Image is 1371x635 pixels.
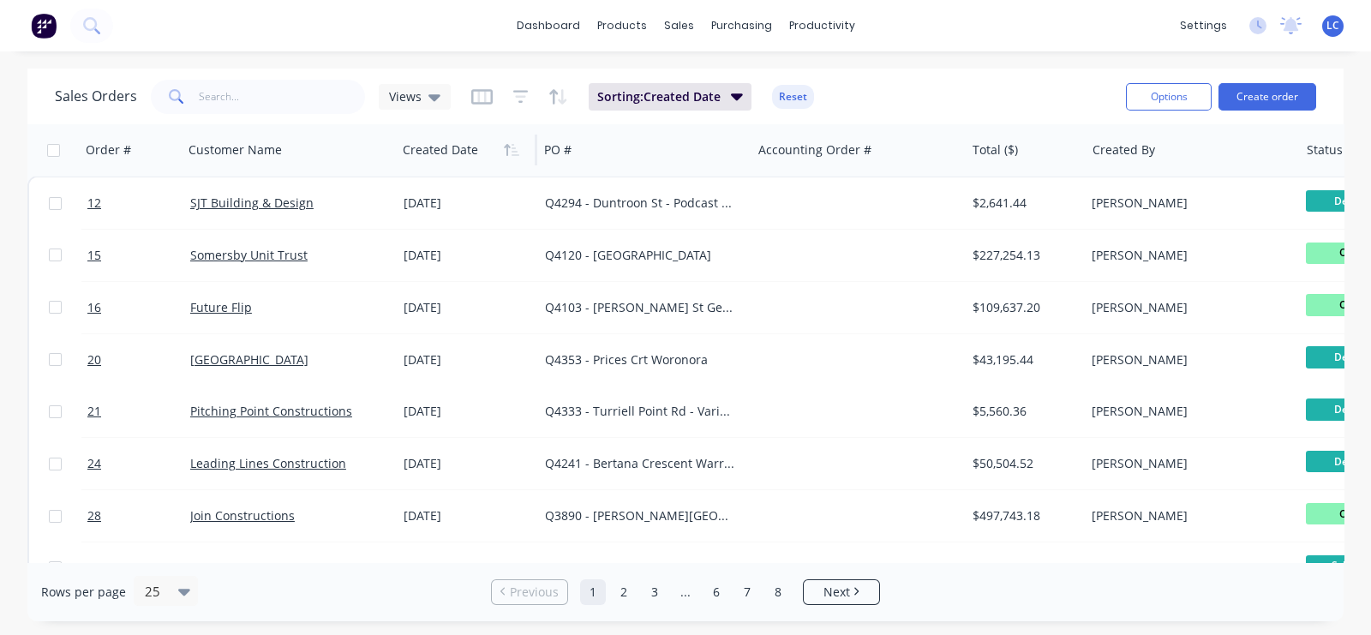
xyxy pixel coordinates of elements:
span: 12 [87,195,101,212]
div: [DATE] [404,560,531,577]
div: Accounting Order # [758,141,871,159]
span: 21 [87,403,101,420]
a: Leading Lines Construction [190,455,346,471]
a: Page 2 [611,579,637,605]
a: Previous page [492,584,567,601]
div: [DATE] [404,507,531,524]
a: 24 [87,438,190,489]
a: Pitching Point Constructions [190,403,352,419]
div: $497,743.18 [973,507,1073,524]
div: [DATE] [404,299,531,316]
div: PO # [544,141,572,159]
button: Create order [1218,83,1316,111]
div: Q4353 - Prices Crt Woronora [545,351,735,368]
div: [PERSON_NAME] [1092,507,1282,524]
div: $43,195.44 [973,351,1073,368]
div: Q4799 - Surfside Ave Clovelly [545,560,735,577]
div: [DATE] [404,351,531,368]
div: Status [1307,141,1343,159]
a: 15 [87,230,190,281]
button: Sorting:Created Date [589,83,751,111]
a: Page 7 [734,579,760,605]
div: [PERSON_NAME] [1092,403,1282,420]
a: Jump forward [673,579,698,605]
div: Total ($) [973,141,1018,159]
a: Rose Construction [190,560,295,576]
div: $227,254.13 [973,247,1073,264]
div: [DATE] [404,455,531,472]
a: SJT Building & Design [190,195,314,211]
span: 15 [87,247,101,264]
a: 20 [87,334,190,386]
div: [PERSON_NAME] [1092,560,1282,577]
a: 28 [87,490,190,542]
div: purchasing [703,13,781,39]
a: Page 6 [703,579,729,605]
a: Page 1 is your current page [580,579,606,605]
a: Somersby Unit Trust [190,247,308,263]
span: 29 [87,560,101,577]
span: 20 [87,351,101,368]
h1: Sales Orders [55,88,137,105]
a: 16 [87,282,190,333]
a: dashboard [508,13,589,39]
span: Next [823,584,850,601]
div: Q4333 - Turriell Point Rd - Variation [545,403,735,420]
div: products [589,13,656,39]
div: [DATE] [404,247,531,264]
div: $2,641.44 [973,195,1073,212]
a: Next page [804,584,879,601]
div: Q3890 - [PERSON_NAME][GEOGRAPHIC_DATA] [545,507,735,524]
span: 16 [87,299,101,316]
div: [DATE] [404,195,531,212]
a: 21 [87,386,190,437]
a: Future Flip [190,299,252,315]
span: Rows per page [41,584,126,601]
button: Reset [772,85,814,109]
div: [PERSON_NAME] [1092,455,1282,472]
a: Page 3 [642,579,668,605]
div: Q4241 - Bertana Crescent Warriewood [545,455,735,472]
button: Options [1126,83,1212,111]
div: $5,560.36 [973,403,1073,420]
span: 28 [87,507,101,524]
div: Order # [86,141,131,159]
div: $50,504.52 [973,455,1073,472]
a: 29 [87,542,190,594]
div: Q4294 - Duntroon St - Podcast Window [545,195,735,212]
div: [PERSON_NAME] [1092,195,1282,212]
div: [PERSON_NAME] [1092,299,1282,316]
div: Customer Name [189,141,282,159]
div: productivity [781,13,864,39]
div: settings [1171,13,1236,39]
div: sales [656,13,703,39]
a: Join Constructions [190,507,295,524]
div: [PERSON_NAME] [1092,351,1282,368]
div: $109,637.20 [973,299,1073,316]
div: Created By [1093,141,1155,159]
img: Factory [31,13,57,39]
span: LC [1326,18,1339,33]
div: $219,963.04 [973,560,1073,577]
div: Q4120 - [GEOGRAPHIC_DATA] [545,247,735,264]
div: Q4103 - [PERSON_NAME] St Geroa [545,299,735,316]
div: [PERSON_NAME] [1092,247,1282,264]
div: [DATE] [404,403,531,420]
a: Page 8 [765,579,791,605]
span: Sorting: Created Date [597,88,721,105]
input: Search... [199,80,366,114]
span: Previous [510,584,559,601]
ul: Pagination [484,579,887,605]
a: 12 [87,177,190,229]
span: Views [389,87,422,105]
a: [GEOGRAPHIC_DATA] [190,351,308,368]
span: 24 [87,455,101,472]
